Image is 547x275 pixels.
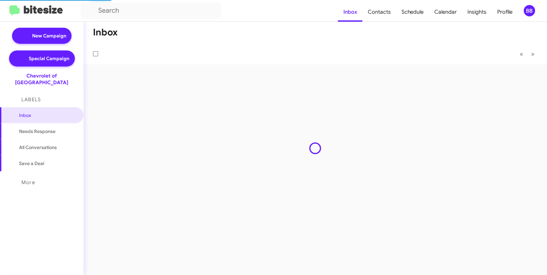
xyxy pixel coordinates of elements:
a: New Campaign [12,28,72,44]
a: Profile [492,2,518,22]
a: Insights [462,2,492,22]
a: Inbox [338,2,362,22]
a: Calendar [429,2,462,22]
a: Schedule [396,2,429,22]
a: Contacts [362,2,396,22]
span: All Conversations [19,144,57,151]
span: Special Campaign [29,55,70,62]
div: BB [524,5,535,16]
button: Next [527,47,539,61]
span: « [520,50,524,58]
span: Save a Deal [19,160,44,167]
span: More [21,179,35,185]
button: BB [518,5,540,16]
span: Labels [21,97,41,103]
nav: Page navigation example [516,47,539,61]
button: Previous [516,47,528,61]
span: Inbox [19,112,76,119]
a: Special Campaign [9,50,75,66]
span: » [531,50,535,58]
input: Search [81,3,221,19]
span: New Campaign [32,32,66,39]
span: Needs Response [19,128,76,135]
h1: Inbox [93,27,118,38]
